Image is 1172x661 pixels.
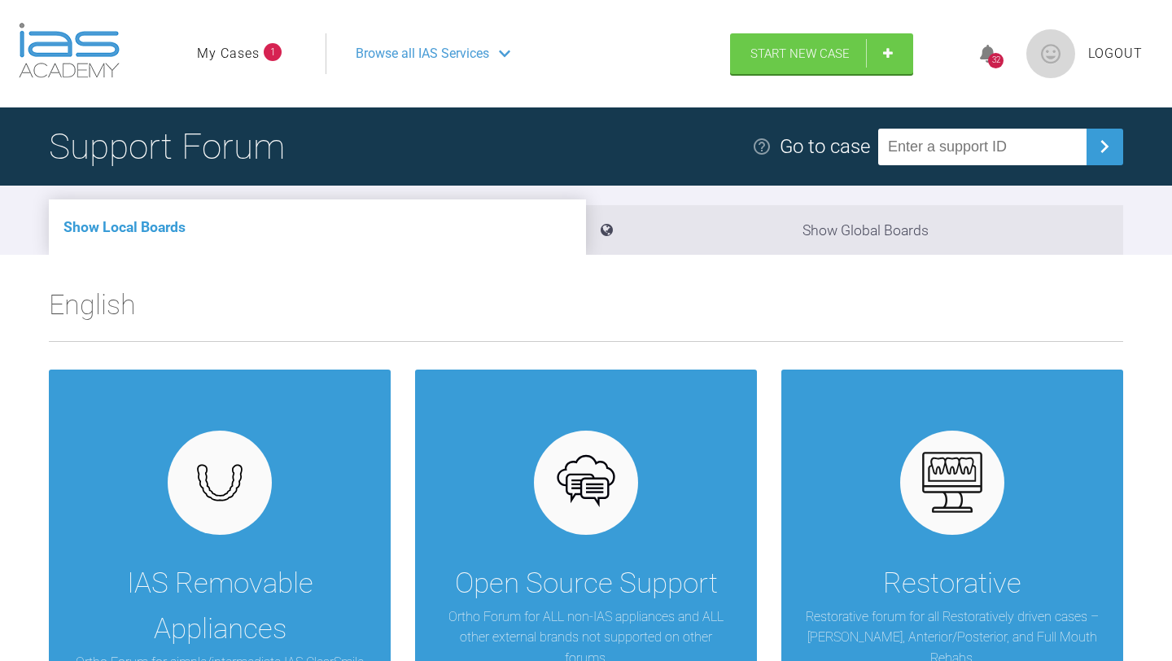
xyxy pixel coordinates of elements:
h1: Support Forum [49,118,285,175]
a: Logout [1088,43,1143,64]
img: chevronRight.28bd32b0.svg [1091,134,1117,160]
a: My Cases [197,43,260,64]
div: 32 [988,53,1004,68]
div: Open Source Support [455,561,718,606]
li: Show Local Boards [49,199,586,255]
span: 1 [264,43,282,61]
img: logo-light.3e3ef733.png [19,23,120,78]
div: Go to case [780,131,870,162]
span: Start New Case [750,46,850,61]
img: removables.927eaa4e.svg [189,459,251,506]
h2: English [49,282,1123,341]
img: help.e70b9f3d.svg [752,137,772,156]
img: opensource.6e495855.svg [555,451,618,514]
img: restorative.65e8f6b6.svg [921,451,984,514]
li: Show Global Boards [586,205,1123,255]
div: Restorative [883,561,1021,606]
span: Browse all IAS Services [356,43,489,64]
input: Enter a support ID [878,129,1087,165]
div: IAS Removable Appliances [73,561,366,652]
img: profile.png [1026,29,1075,78]
a: Start New Case [730,33,913,74]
